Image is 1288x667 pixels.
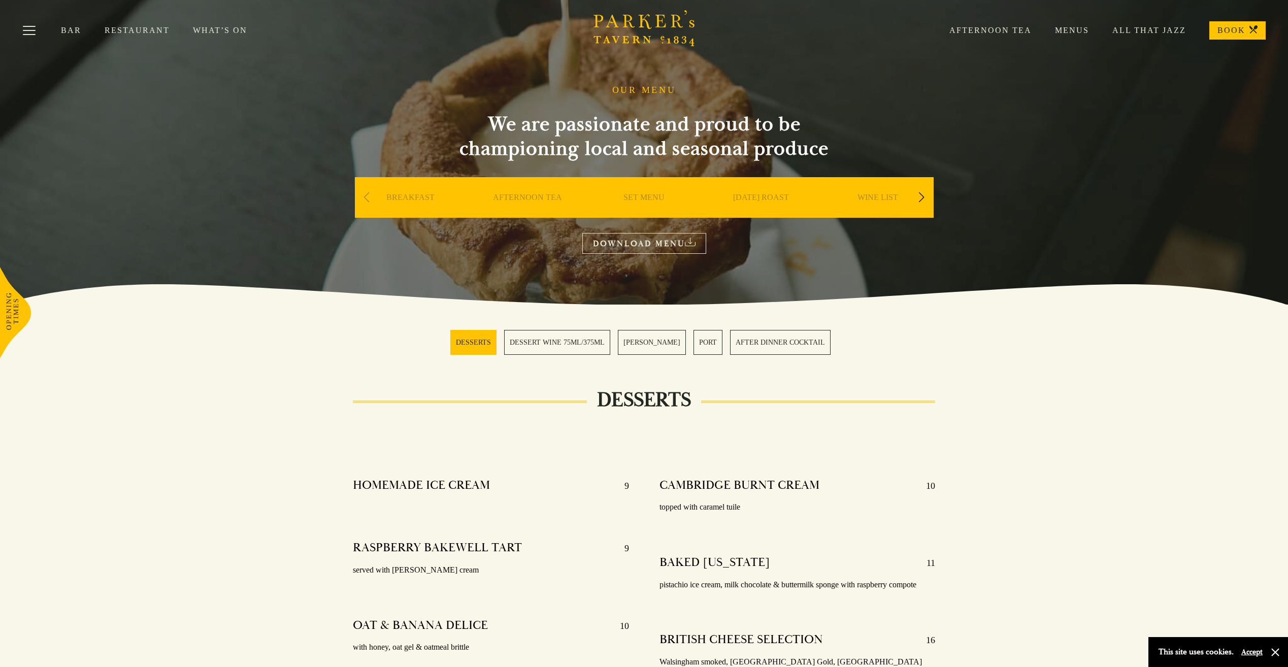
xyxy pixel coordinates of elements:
[582,233,706,254] a: DOWNLOAD MENU
[472,177,583,248] div: 2 / 9
[1270,647,1280,657] button: Close and accept
[353,540,522,556] h4: RASPBERRY BAKEWELL TART
[659,632,823,648] h4: BRITISH CHEESE SELECTION
[441,112,847,161] h2: We are passionate and proud to be championing local and seasonal produce
[915,186,929,209] div: Next slide
[612,85,676,96] h1: OUR MENU
[588,177,700,248] div: 3 / 9
[450,330,497,355] a: 1 / 5
[916,478,935,494] p: 10
[610,618,629,634] p: 10
[386,192,435,233] a: BREAKFAST
[353,563,629,578] p: served with [PERSON_NAME] cream
[618,330,686,355] a: 3 / 5
[355,177,467,248] div: 1 / 9
[822,177,934,248] div: 5 / 9
[1241,647,1263,657] button: Accept
[730,330,831,355] a: 5 / 5
[916,555,935,571] p: 11
[614,540,629,556] p: 9
[659,478,819,494] h4: CAMBRIDGE BURNT CREAM
[353,478,490,494] h4: HOMEMADE ICE CREAM
[659,578,935,592] p: pistachio ice cream, milk chocolate & buttermilk sponge with raspberry compote
[504,330,610,355] a: 2 / 5
[623,192,665,233] a: SET MENU
[360,186,374,209] div: Previous slide
[1159,645,1234,659] p: This site uses cookies.
[733,192,789,233] a: [DATE] ROAST
[857,192,898,233] a: WINE LIST
[353,618,488,634] h4: OAT & BANANA DELICE
[587,388,701,412] h2: DESSERTS
[916,632,935,648] p: 16
[614,478,629,494] p: 9
[659,500,935,515] p: topped with caramel tuile
[659,555,770,571] h4: BAKED [US_STATE]
[705,177,817,248] div: 4 / 9
[353,640,629,655] p: with honey, oat gel & oatmeal brittle
[493,192,562,233] a: AFTERNOON TEA
[693,330,722,355] a: 4 / 5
